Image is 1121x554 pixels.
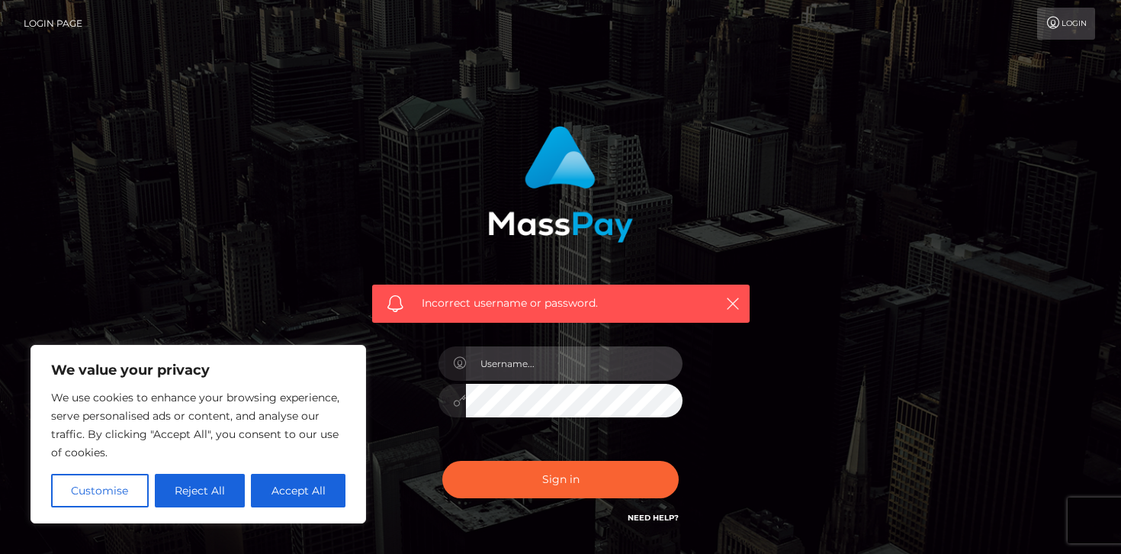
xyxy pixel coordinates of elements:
[1037,8,1095,40] a: Login
[488,126,633,243] img: MassPay Login
[251,474,345,507] button: Accept All
[155,474,246,507] button: Reject All
[51,474,149,507] button: Customise
[51,388,345,462] p: We use cookies to enhance your browsing experience, serve personalised ads or content, and analys...
[442,461,679,498] button: Sign in
[24,8,82,40] a: Login Page
[628,513,679,523] a: Need Help?
[51,361,345,379] p: We value your privacy
[31,345,366,523] div: We value your privacy
[422,295,700,311] span: Incorrect username or password.
[466,346,683,381] input: Username...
